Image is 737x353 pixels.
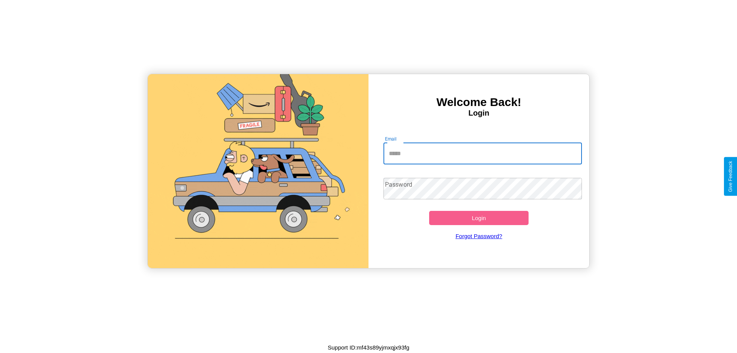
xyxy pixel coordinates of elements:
[148,74,368,268] img: gif
[328,342,410,353] p: Support ID: mf43s89yjmxqjx93fg
[380,225,578,247] a: Forgot Password?
[368,109,589,118] h4: Login
[728,161,733,192] div: Give Feedback
[385,136,397,142] label: Email
[368,96,589,109] h3: Welcome Back!
[429,211,529,225] button: Login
